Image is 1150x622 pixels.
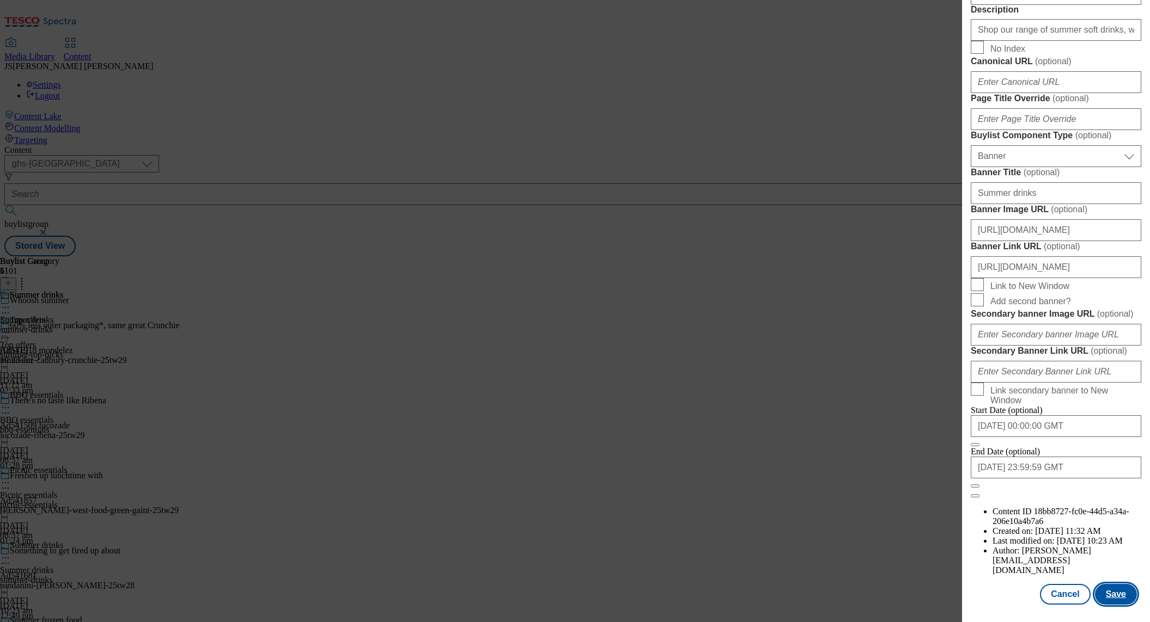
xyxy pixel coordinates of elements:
[971,93,1141,104] label: Page Title Override
[971,108,1141,130] input: Enter Page Title Override
[971,71,1141,93] input: Enter Canonical URL
[1024,168,1060,177] span: ( optional )
[990,297,1071,306] span: Add second banner?
[1075,131,1112,140] span: ( optional )
[971,457,1141,478] input: Enter Date
[971,447,1040,456] span: End Date (optional)
[1097,309,1134,318] span: ( optional )
[971,167,1141,178] label: Banner Title
[971,56,1141,67] label: Canonical URL
[971,204,1141,215] label: Banner Image URL
[993,507,1129,526] span: 18bb8727-fc0e-44d5-a34a-206e10a4b7a6
[993,536,1141,546] li: Last modified on:
[971,405,1043,415] span: Start Date (optional)
[993,546,1141,575] li: Author:
[990,44,1025,54] span: No Index
[1044,242,1080,251] span: ( optional )
[993,507,1141,526] li: Content ID
[993,546,1091,575] span: [PERSON_NAME][EMAIL_ADDRESS][DOMAIN_NAME]
[990,281,1069,291] span: Link to New Window
[1057,536,1123,545] span: [DATE] 10:23 AM
[971,443,979,446] button: Close
[971,484,979,488] button: Close
[971,309,1141,319] label: Secondary banner Image URL
[971,5,1141,15] label: Description
[971,219,1141,241] input: Enter Banner Image URL
[971,324,1141,346] input: Enter Secondary banner Image URL
[971,182,1141,204] input: Enter Banner Title
[971,256,1141,278] input: Enter Banner Link URL
[1095,584,1137,605] button: Save
[971,19,1141,41] input: Enter Description
[1091,346,1127,355] span: ( optional )
[971,130,1141,141] label: Buylist Component Type
[1052,94,1089,103] span: ( optional )
[971,415,1141,437] input: Enter Date
[990,386,1137,405] span: Link secondary banner to New Window
[971,361,1141,383] input: Enter Secondary Banner Link URL
[971,241,1141,252] label: Banner Link URL
[971,346,1141,356] label: Secondary Banner Link URL
[1051,205,1087,214] span: ( optional )
[1035,57,1072,66] span: ( optional )
[1040,584,1090,605] button: Cancel
[993,526,1141,536] li: Created on:
[1035,526,1100,535] span: [DATE] 11:32 AM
